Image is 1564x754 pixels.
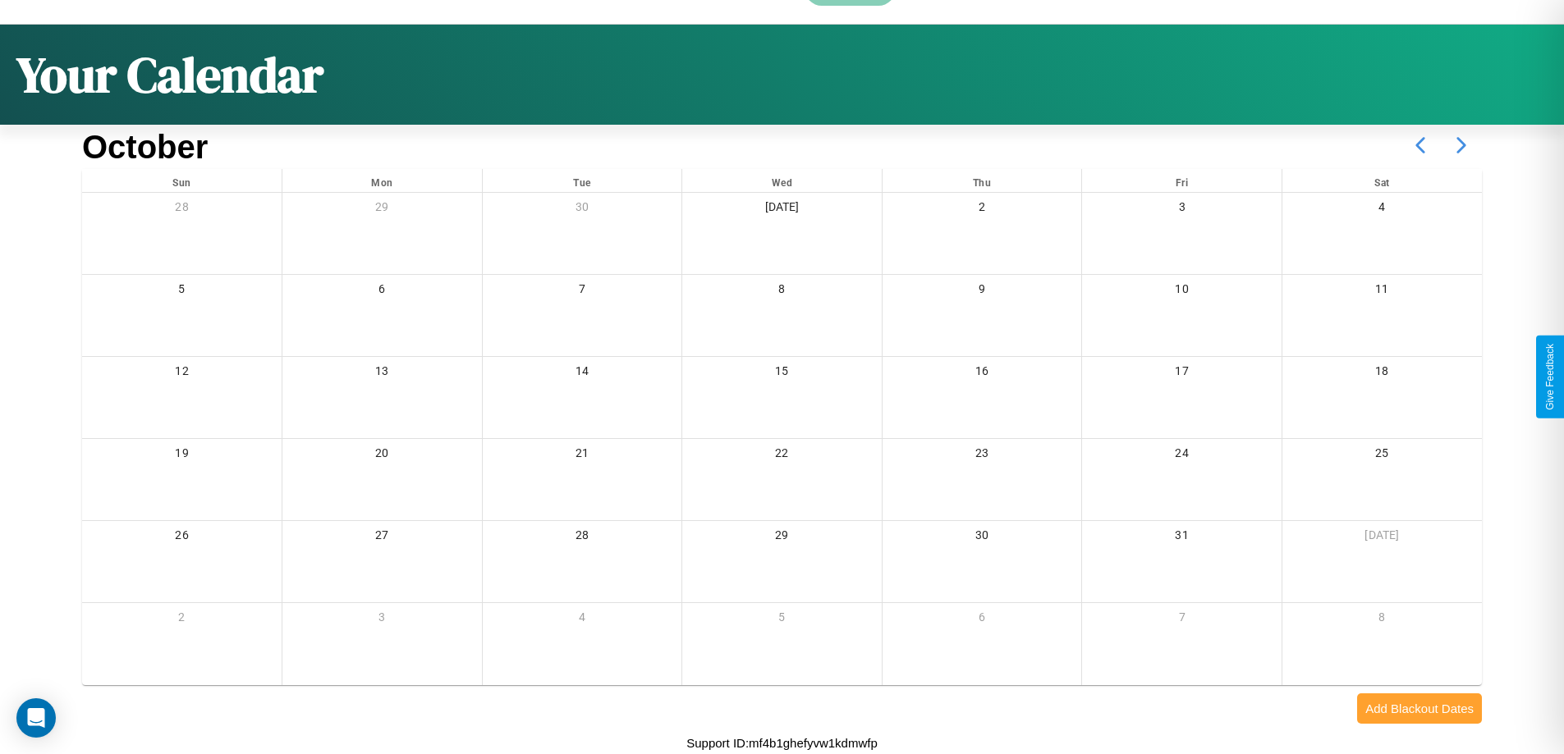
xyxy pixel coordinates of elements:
div: 27 [282,521,482,555]
div: [DATE] [1282,521,1482,555]
div: 31 [1082,521,1282,555]
div: Mon [282,169,482,192]
div: 29 [682,521,882,555]
div: [DATE] [682,193,882,226]
div: 25 [1282,439,1482,473]
div: 29 [282,193,482,226]
div: Sun [82,169,282,192]
div: 24 [1082,439,1282,473]
h2: October [82,129,208,166]
div: 28 [82,193,282,226]
div: 13 [282,357,482,391]
div: 7 [483,275,682,308]
div: Tue [483,169,682,192]
div: 21 [483,439,682,473]
div: Fri [1082,169,1282,192]
div: 8 [682,275,882,308]
div: 22 [682,439,882,473]
div: 5 [82,275,282,308]
div: 3 [282,603,482,637]
div: 2 [883,193,1082,226]
div: 7 [1082,603,1282,637]
div: 5 [682,603,882,637]
div: Thu [883,169,1082,192]
div: 10 [1082,275,1282,308]
div: Open Intercom Messenger [16,698,56,738]
div: 4 [1282,193,1482,226]
div: 15 [682,357,882,391]
div: 17 [1082,357,1282,391]
div: 6 [282,275,482,308]
div: 16 [883,357,1082,391]
div: Sat [1282,169,1482,192]
button: Add Blackout Dates [1357,693,1482,724]
div: 6 [883,603,1082,637]
div: 19 [82,439,282,473]
div: 11 [1282,275,1482,308]
h1: Your Calendar [16,41,323,108]
div: 30 [483,193,682,226]
div: 28 [483,521,682,555]
div: 12 [82,357,282,391]
div: 9 [883,275,1082,308]
div: 20 [282,439,482,473]
div: 2 [82,603,282,637]
p: Support ID: mf4b1ghefyvw1kdmwfp [686,732,878,754]
div: 3 [1082,193,1282,226]
div: 18 [1282,357,1482,391]
div: Wed [682,169,882,192]
div: 14 [483,357,682,391]
div: 4 [483,603,682,637]
div: Give Feedback [1544,344,1556,410]
div: 26 [82,521,282,555]
div: 23 [883,439,1082,473]
div: 30 [883,521,1082,555]
div: 8 [1282,603,1482,637]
